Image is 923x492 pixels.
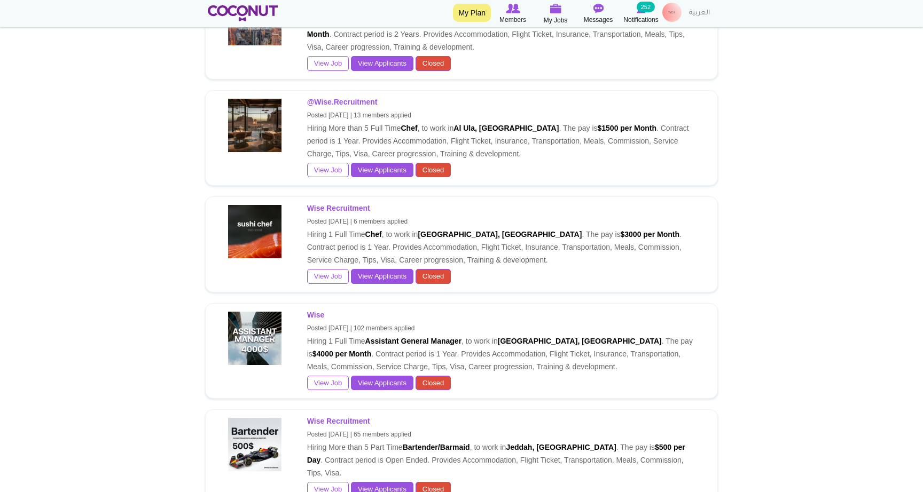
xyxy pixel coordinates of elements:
strong: Wise Recruitment [307,204,370,212]
a: View Job [307,376,349,391]
strong: Chef [365,230,382,239]
strong: Wise Recruitment [307,417,370,425]
strong: $3000 per Month [621,230,679,239]
a: wise [307,311,326,319]
a: View Job [307,56,349,71]
small: 252 [637,2,655,12]
strong: $1500 per Month [598,124,656,132]
span: Closed [416,56,451,71]
strong: Bartender/Barmaid [403,443,470,451]
a: View Applicants [351,163,413,178]
strong: wise [307,311,325,319]
span: Messages [584,14,613,25]
p: Hiring 1 Full Time , to work in . The pay is . Contract period is 1 Year. Provides Accommodation,... [307,202,701,266]
a: Wise Recruitment [307,417,372,425]
a: العربية [684,3,715,24]
span: Closed [416,269,451,284]
strong: Chef [401,124,418,132]
img: Browse Members [506,4,520,13]
span: Closed [416,163,451,178]
strong: $4000 per Month [312,350,371,358]
img: Home [208,5,278,21]
span: Members [499,14,526,25]
img: Messages [593,4,604,13]
small: Posted [DATE] | 65 members applied [307,431,411,438]
span: Closed [416,376,451,391]
img: My Jobs [550,4,561,13]
span: My Jobs [544,15,568,26]
strong: [GEOGRAPHIC_DATA], [GEOGRAPHIC_DATA] [498,337,662,345]
a: View Job [307,163,349,178]
p: Hiring 1 Full Time , to work in . The pay is . Contract period is 1 Year. Provides Accommodation,... [307,308,701,373]
small: Posted [DATE] | 13 members applied [307,112,411,119]
a: Messages Messages [577,3,620,25]
img: Notifications [637,4,646,13]
a: View Applicants [351,56,413,71]
strong: Al Ula, [GEOGRAPHIC_DATA] [453,124,559,132]
p: Hiring More than 5 Part Time , to work in . The pay is . Contract period is Open Ended. Provides ... [307,415,701,479]
a: @wise.recruitment [307,98,379,106]
a: Browse Members Members [491,3,534,25]
a: Wise Recruitment [307,204,372,212]
small: Posted [DATE] | 102 members applied [307,324,415,332]
a: View Applicants [351,376,413,391]
a: View Applicants [351,269,413,284]
strong: [GEOGRAPHIC_DATA], [GEOGRAPHIC_DATA] [418,230,582,239]
strong: Assistant General Manager [365,337,462,345]
strong: $500 per Day [307,443,685,464]
span: Notifications [623,14,658,25]
p: Hiring More than 5 Full Time , to work in . The pay is . Contract period is 1 Year. Provides Acco... [307,96,701,160]
a: Notifications Notifications 252 [620,3,662,25]
a: View Job [307,269,349,284]
a: My Jobs My Jobs [534,3,577,26]
small: Posted [DATE] | 6 members applied [307,218,408,225]
a: My Plan [453,4,491,22]
strong: Jeddah, [GEOGRAPHIC_DATA] [506,443,616,451]
strong: @wise.recruitment [307,98,378,106]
